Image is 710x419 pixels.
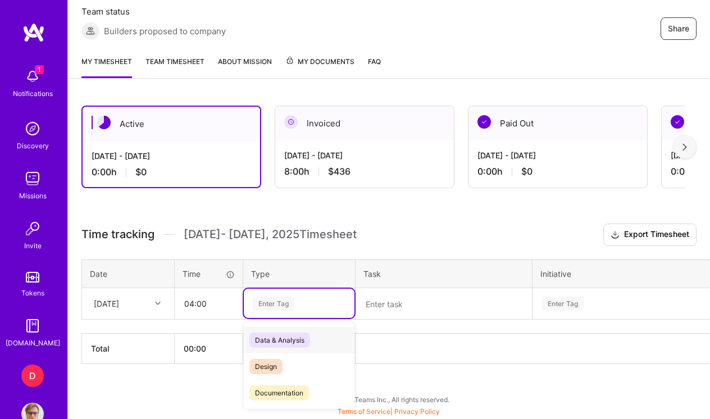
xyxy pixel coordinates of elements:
[155,300,161,306] i: icon Chevron
[22,22,45,43] img: logo
[82,333,175,363] th: Total
[135,166,147,178] span: $0
[542,295,584,312] div: Enter Tag
[21,287,44,299] div: Tokens
[477,149,638,161] div: [DATE] - [DATE]
[175,333,243,363] th: 00:00
[521,166,532,177] span: $0
[284,166,445,177] div: 8:00 h
[81,56,132,78] a: My timesheet
[26,272,39,283] img: tokens
[19,190,47,202] div: Missions
[83,107,260,141] div: Active
[477,115,491,129] img: Paid Out
[21,167,44,190] img: teamwork
[81,22,99,40] img: Builders proposed to company
[175,289,242,318] input: HH:MM
[394,407,440,416] a: Privacy Policy
[6,337,60,349] div: [DOMAIN_NAME]
[82,259,175,288] th: Date
[249,333,310,348] span: Data & Analysis
[328,166,351,177] span: $436
[35,65,44,74] span: 1
[356,259,532,288] th: Task
[104,25,226,37] span: Builders proposed to company
[249,385,309,400] span: Documentation
[368,56,381,78] a: FAQ
[243,259,356,288] th: Type
[253,295,294,312] div: Enter Tag
[13,88,53,99] div: Notifications
[92,166,251,178] div: 0:00 h
[275,106,454,140] div: Invoiced
[285,56,354,68] span: My Documents
[671,115,684,129] img: Paid Out
[92,150,251,162] div: [DATE] - [DATE]
[468,106,647,140] div: Paid Out
[21,315,44,337] img: guide book
[285,56,354,78] a: My Documents
[21,65,44,88] img: bell
[338,407,390,416] a: Terms of Service
[184,227,357,242] span: [DATE] - [DATE] , 2025 Timesheet
[24,240,42,252] div: Invite
[17,140,49,152] div: Discovery
[284,149,445,161] div: [DATE] - [DATE]
[603,224,697,246] button: Export Timesheet
[668,23,689,34] span: Share
[682,143,687,151] img: right
[21,217,44,240] img: Invite
[338,407,440,416] span: |
[611,229,620,241] i: icon Download
[183,268,235,280] div: Time
[477,166,638,177] div: 0:00 h
[94,298,119,309] div: [DATE]
[21,117,44,140] img: discovery
[249,359,283,374] span: Design
[284,115,298,129] img: Invoiced
[81,227,154,242] span: Time tracking
[81,6,226,17] span: Team status
[19,365,47,387] a: D
[218,56,272,78] a: About Mission
[67,385,710,413] div: © 2025 ATeams Inc., All rights reserved.
[21,365,44,387] div: D
[661,17,697,40] button: Share
[145,56,204,78] a: Team timesheet
[97,116,111,129] img: Active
